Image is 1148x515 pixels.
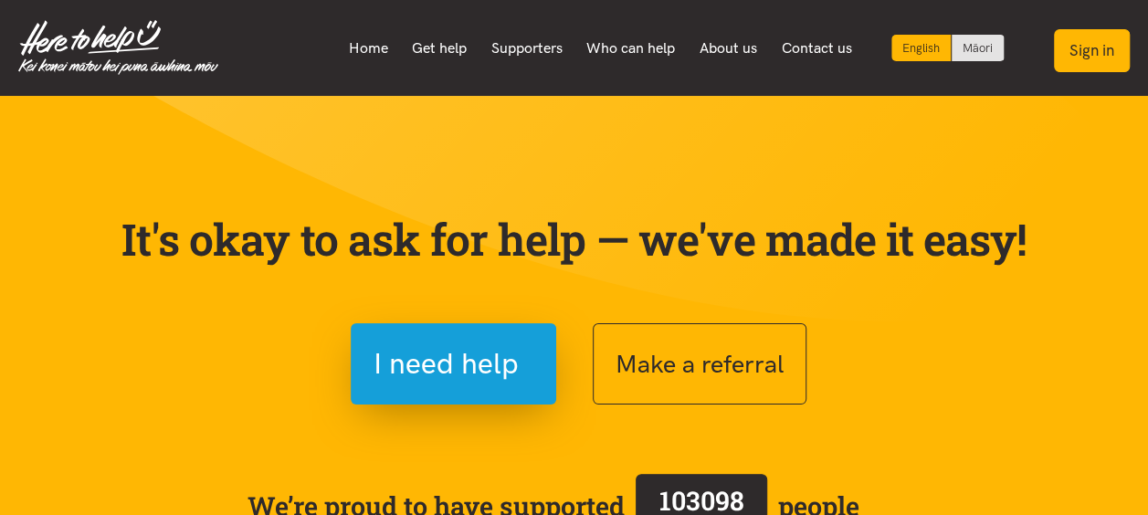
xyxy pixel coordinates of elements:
[769,29,864,68] a: Contact us
[688,29,770,68] a: About us
[374,341,519,387] span: I need help
[18,20,218,75] img: Home
[1054,29,1130,72] button: Sign in
[336,29,400,68] a: Home
[593,323,806,405] button: Make a referral
[118,213,1031,266] p: It's okay to ask for help — we've made it easy!
[891,35,952,61] div: Current language
[952,35,1004,61] a: Switch to Te Reo Māori
[400,29,479,68] a: Get help
[479,29,574,68] a: Supporters
[574,29,688,68] a: Who can help
[891,35,1005,61] div: Language toggle
[351,323,556,405] button: I need help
